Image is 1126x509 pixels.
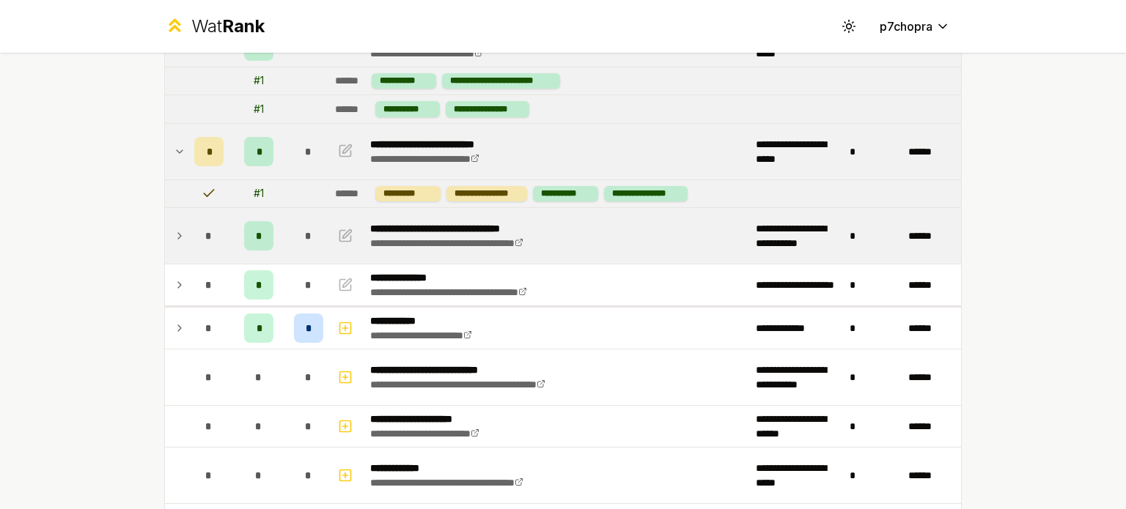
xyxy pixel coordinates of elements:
button: p7chopra [868,13,962,40]
div: Wat [191,15,265,38]
a: WatRank [164,15,265,38]
span: Rank [222,15,265,37]
div: # 1 [254,102,264,116]
div: # 1 [254,186,264,201]
span: p7chopra [880,18,932,35]
div: # 1 [254,73,264,88]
